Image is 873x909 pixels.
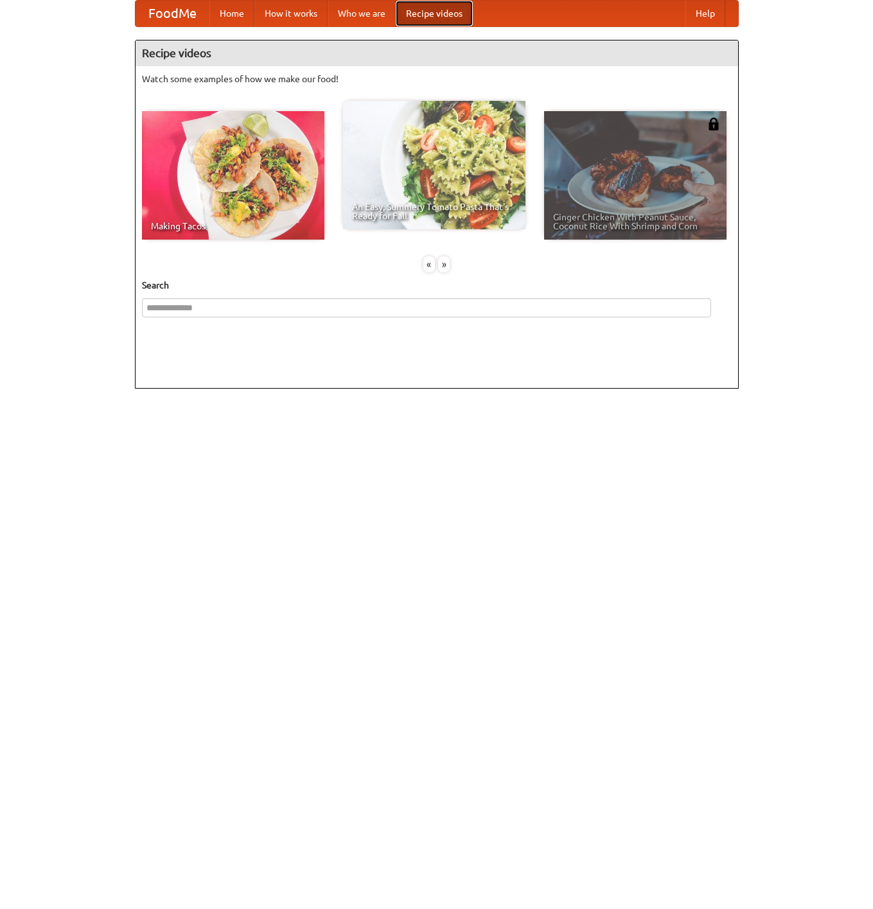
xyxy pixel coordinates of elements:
a: Making Tacos [142,111,324,240]
h4: Recipe videos [136,40,738,66]
div: « [423,256,435,272]
a: FoodMe [136,1,209,26]
a: Who we are [328,1,396,26]
a: Home [209,1,254,26]
p: Watch some examples of how we make our food! [142,73,732,85]
span: An Easy, Summery Tomato Pasta That's Ready for Fall [352,202,516,220]
span: Making Tacos [151,222,315,231]
a: How it works [254,1,328,26]
a: Recipe videos [396,1,473,26]
h5: Search [142,279,732,292]
img: 483408.png [707,118,720,130]
a: Help [685,1,725,26]
div: » [438,256,450,272]
a: An Easy, Summery Tomato Pasta That's Ready for Fall [343,101,525,229]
